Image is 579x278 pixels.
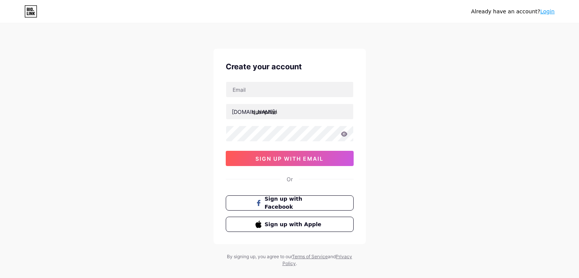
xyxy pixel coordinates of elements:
a: Login [540,8,555,14]
input: Email [226,82,353,97]
button: Sign up with Facebook [226,195,354,211]
div: Or [287,175,293,183]
input: username [226,104,353,119]
div: By signing up, you agree to our and . [225,253,354,267]
button: sign up with email [226,151,354,166]
a: Terms of Service [292,254,328,259]
div: Create your account [226,61,354,72]
button: Sign up with Apple [226,217,354,232]
div: [DOMAIN_NAME]/ [232,108,277,116]
div: Already have an account? [471,8,555,16]
span: Sign up with Facebook [265,195,324,211]
span: sign up with email [255,155,324,162]
span: Sign up with Apple [265,220,324,228]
